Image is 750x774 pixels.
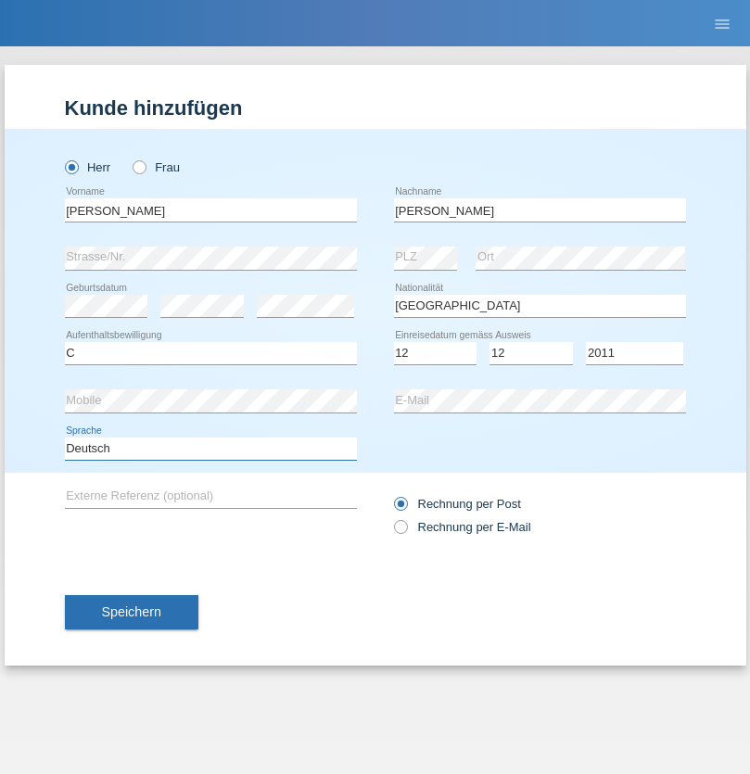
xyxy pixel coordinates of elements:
h1: Kunde hinzufügen [65,96,686,120]
i: menu [713,15,731,33]
input: Herr [65,160,77,172]
input: Rechnung per E-Mail [394,520,406,543]
label: Rechnung per E-Mail [394,520,531,534]
input: Frau [133,160,145,172]
label: Frau [133,160,180,174]
label: Herr [65,160,111,174]
input: Rechnung per Post [394,497,406,520]
a: menu [704,18,741,29]
button: Speichern [65,595,198,630]
span: Speichern [102,604,161,619]
label: Rechnung per Post [394,497,521,511]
